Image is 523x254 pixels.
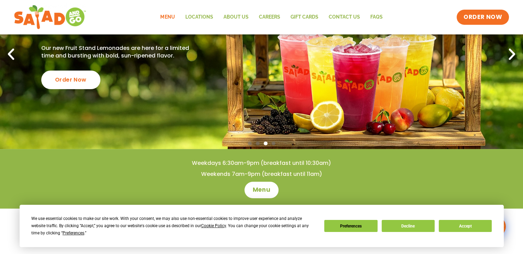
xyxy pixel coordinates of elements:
div: Cookie Consent Prompt [20,205,504,247]
div: We use essential cookies to make our site work. With your consent, we may also use non-essential ... [31,215,316,237]
a: Locations [180,9,218,25]
span: Menu [253,186,270,194]
h4: Weekends 7am-9pm (breakfast until 11am) [14,170,509,178]
h4: Weekdays 6:30am-9pm (breakfast until 10:30am) [14,159,509,167]
button: Accept [439,220,492,232]
nav: Menu [155,9,388,25]
p: Our new Fruit Stand Lemonades are here for a limited time and bursting with bold, sun-ripened fla... [41,44,200,60]
span: Go to slide 1 [248,141,252,145]
h2: Fruit Stand Lemonades [41,20,200,36]
span: Cookie Policy [201,223,226,228]
a: Menu [155,9,180,25]
div: Order Now [41,71,100,89]
span: Go to slide 4 [272,141,275,145]
a: Careers [253,9,285,25]
div: Previous slide [3,47,19,62]
a: Menu [244,182,279,198]
button: Decline [382,220,435,232]
span: Go to slide 3 [264,141,268,145]
span: Go to slide 2 [256,141,260,145]
a: Contact Us [323,9,365,25]
a: FAQs [365,9,388,25]
a: ORDER NOW [457,10,509,25]
div: Next slide [504,47,520,62]
a: About Us [218,9,253,25]
a: GIFT CARDS [285,9,323,25]
span: Preferences [63,231,84,235]
button: Preferences [324,220,377,232]
img: new-SAG-logo-768×292 [14,3,86,31]
span: ORDER NOW [464,13,502,21]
